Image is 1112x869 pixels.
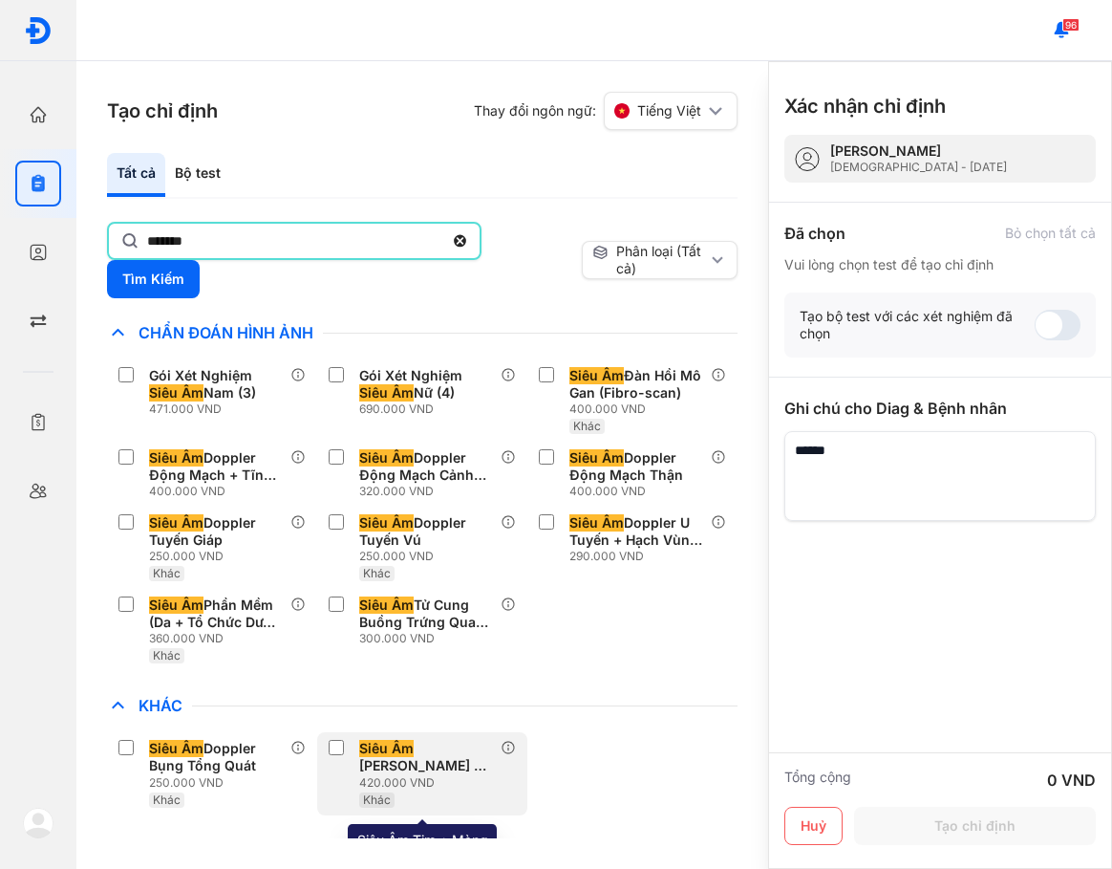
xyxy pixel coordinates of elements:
button: Huỷ [784,807,843,845]
span: Khác [153,566,181,580]
div: Bỏ chọn tất cả [1005,225,1096,242]
span: Siêu Âm [359,449,414,467]
div: Tạo bộ test với các xét nghiệm đã chọn [800,308,1035,342]
div: Bộ test [165,153,230,197]
div: 290.000 VND [569,549,711,564]
span: Siêu Âm [359,740,414,757]
span: Tiếng Việt [637,102,701,119]
img: logo [24,16,53,45]
div: 420.000 VND [359,775,501,791]
span: Khác [129,696,192,715]
div: 250.000 VND [359,549,501,564]
div: [PERSON_NAME] [830,142,1007,160]
span: Siêu Âm [149,384,203,402]
h3: Tạo chỉ định [107,98,218,124]
span: Khác [153,793,181,807]
div: Doppler U Tuyến + Hạch Vùng Cổ [569,514,703,549]
span: Siêu Âm [569,449,624,467]
div: 400.000 VND [149,484,290,499]
div: [DEMOGRAPHIC_DATA] - [DATE] [830,160,1007,175]
div: Doppler Tuyến Vú [359,514,493,549]
div: Đàn Hồi Mô Gan (Fibro-scan) [569,367,703,402]
div: 400.000 VND [569,402,711,417]
span: Khác [363,793,391,807]
span: Chẩn Đoán Hình Ảnh [129,323,323,342]
div: Tất cả [107,153,165,197]
div: Đã chọn [784,222,845,245]
div: 360.000 VND [149,631,290,646]
span: Khác [363,566,391,580]
span: Siêu Âm [359,384,414,402]
img: logo [23,808,53,838]
div: Phân loại (Tất cả) [592,243,708,277]
div: 471.000 VND [149,402,290,417]
div: Doppler Bụng Tổng Quát [149,740,283,774]
div: 250.000 VND [149,775,290,791]
div: Doppler Động Mạch Thận [569,449,703,484]
span: 96 [1062,18,1080,32]
span: Siêu Âm [569,514,624,532]
span: Siêu Âm [569,367,624,384]
div: 250.000 VND [149,549,290,564]
div: 690.000 VND [359,402,501,417]
div: [PERSON_NAME] + Màng Tim Qua Thành Ngực [359,740,493,774]
span: Khác [573,419,601,433]
span: Siêu Âm [149,514,203,532]
span: Siêu Âm [359,514,414,532]
div: 300.000 VND [359,631,501,646]
div: Thay đổi ngôn ngữ: [474,92,738,130]
div: Tổng cộng [784,769,851,792]
div: Doppler Động Mạch Cảnh Ngoài Sọ [359,449,493,484]
div: 400.000 VND [569,484,711,499]
div: Vui lòng chọn test để tạo chỉ định [784,256,1096,273]
div: Phần Mềm (Da + Tổ Chức Dưới Da + Cơ…) [149,597,283,631]
h3: Xác nhận chỉ định [784,93,946,119]
span: Khác [153,648,181,663]
span: Siêu Âm [149,740,203,757]
div: Ghi chú cho Diag & Bệnh nhân [784,397,1096,420]
div: 320.000 VND [359,484,501,499]
div: 0 VND [1047,769,1096,792]
div: Gói Xét Nghiệm Nam (3) [149,367,283,402]
div: Gói Xét Nghiệm Nữ (4) [359,367,493,402]
span: Siêu Âm [149,449,203,467]
span: Siêu Âm [359,597,414,614]
div: Doppler Tuyến Giáp [149,514,283,549]
div: Tử Cung Buồng Trứng Qua Đường Âm Đạo [359,597,493,631]
button: Tìm Kiếm [107,260,200,298]
button: Tạo chỉ định [854,807,1096,845]
div: Doppler Động Mạch + Tĩnh [GEOGRAPHIC_DATA] [149,449,283,484]
span: Siêu Âm [149,597,203,614]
